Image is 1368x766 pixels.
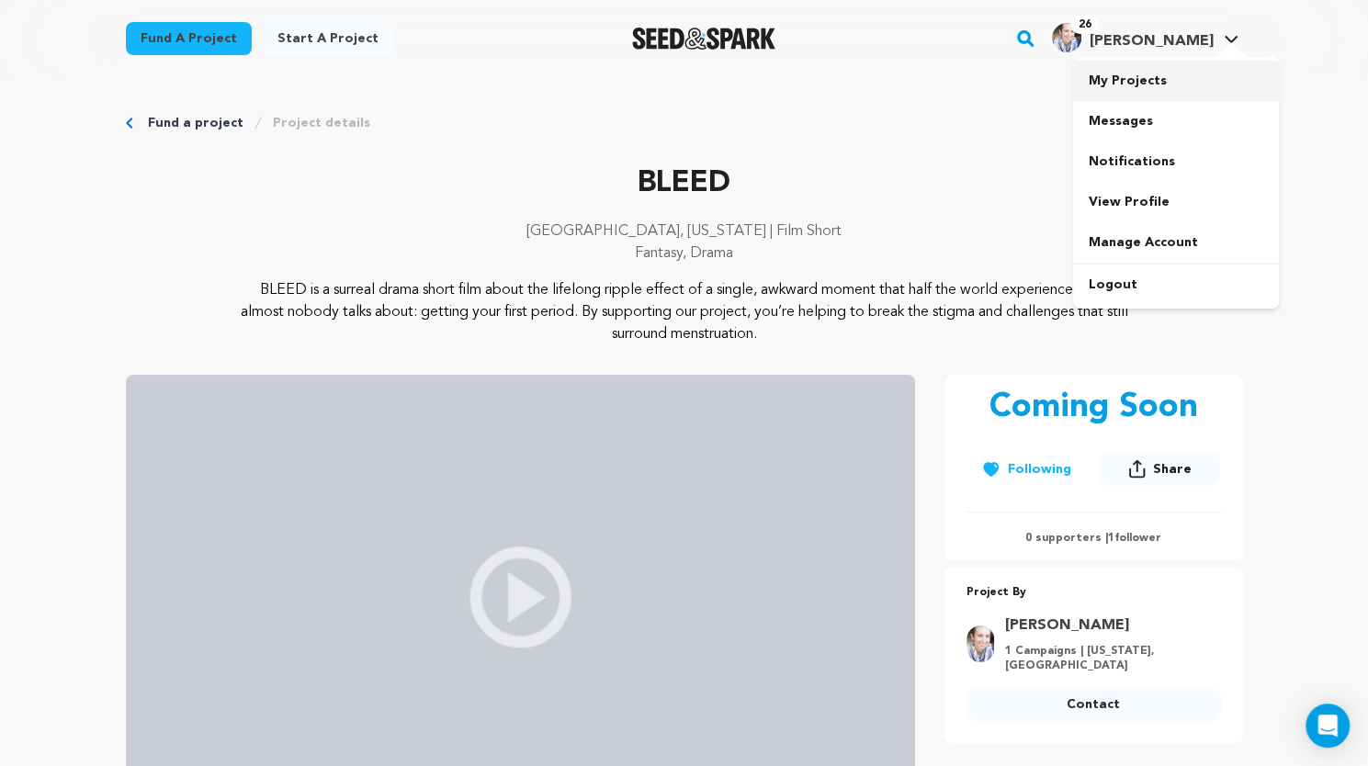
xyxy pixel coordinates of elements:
[273,114,370,132] a: Project details
[1005,614,1210,636] a: Goto Kelly Krause profile
[967,531,1221,546] p: 0 supporters | follower
[1073,265,1279,305] a: Logout
[967,625,994,662] img: K.%20Krause_Headshot_003_COMPRESSED.jpg
[1108,533,1114,544] span: 1
[1153,460,1192,479] span: Share
[967,453,1086,486] button: Following
[1048,19,1242,58] span: Kelly K.'s Profile
[1073,222,1279,263] a: Manage Account
[1073,141,1279,182] a: Notifications
[632,28,776,50] img: Seed&Spark Logo Dark Mode
[1005,644,1210,673] p: 1 Campaigns | [US_STATE], [GEOGRAPHIC_DATA]
[126,220,1243,242] p: [GEOGRAPHIC_DATA], [US_STATE] | Film Short
[1052,23,1081,52] img: K.%20Krause_Headshot_003_COMPRESSED.jpg
[237,279,1131,345] p: BLEED is a surreal drama short film about the lifelong ripple effect of a single, awkward moment ...
[126,114,1243,132] div: Breadcrumb
[1073,101,1279,141] a: Messages
[1073,182,1279,222] a: View Profile
[126,162,1243,206] p: BLEED
[148,114,243,132] a: Fund a project
[1099,452,1220,486] button: Share
[1306,704,1350,748] div: Open Intercom Messenger
[1052,23,1213,52] div: Kelly K.'s Profile
[1099,452,1220,493] span: Share
[967,688,1221,721] a: Contact
[1089,34,1213,49] span: [PERSON_NAME]
[263,22,393,55] a: Start a project
[1048,19,1242,52] a: Kelly K.'s Profile
[126,242,1243,265] p: Fantasy, Drama
[1070,16,1098,34] span: 26
[632,28,776,50] a: Seed&Spark Homepage
[126,22,252,55] a: Fund a project
[967,582,1221,603] p: Project By
[989,389,1198,426] p: Coming Soon
[1073,61,1279,101] a: My Projects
